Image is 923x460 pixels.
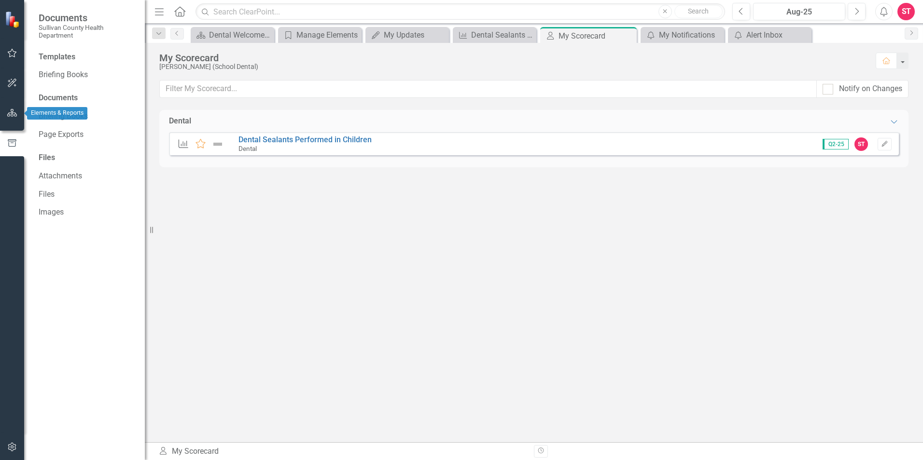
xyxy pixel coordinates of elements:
div: Elements & Reports [27,107,87,120]
small: Dental [238,145,257,152]
div: Templates [39,52,135,63]
div: My Updates [384,29,447,41]
img: ClearPoint Strategy [5,11,22,28]
small: Sullivan County Health Department [39,24,135,40]
div: Manage Elements [296,29,359,41]
span: Documents [39,12,135,24]
div: [PERSON_NAME] (School Dental) [159,63,866,70]
button: ST [897,3,915,20]
a: Page Exports [39,129,135,140]
div: Dental [169,116,191,127]
button: Aug-25 [753,3,845,20]
img: Not Defined [211,138,224,150]
a: My Notifications [643,29,722,41]
span: Search [688,7,709,15]
button: Search [674,5,723,18]
a: My Updates [368,29,447,41]
div: My Scorecard [158,446,527,457]
div: Dental Sealants Performed in Children [471,29,534,41]
a: Briefing Books [39,69,135,81]
span: Q2-25 [823,139,849,149]
a: Dental Sealants Performed in Children [238,135,372,144]
a: Files [39,189,135,200]
div: Dental Welcome Page [209,29,272,41]
div: Notify on Changes [839,83,902,95]
div: Alert Inbox [746,29,809,41]
div: My Scorecard [159,53,866,63]
a: Images [39,207,135,218]
a: Dental Sealants Performed in Children [455,29,534,41]
div: Documents [39,93,135,104]
div: Aug-25 [756,6,842,18]
a: Dental Welcome Page [193,29,272,41]
a: Attachments [39,171,135,182]
div: My Scorecard [559,30,634,42]
div: ST [854,137,868,151]
input: Filter My Scorecard... [159,80,817,98]
a: Alert Inbox [730,29,809,41]
div: My Notifications [659,29,722,41]
input: Search ClearPoint... [196,3,725,20]
a: Manage Elements [280,29,359,41]
div: Files [39,152,135,163]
